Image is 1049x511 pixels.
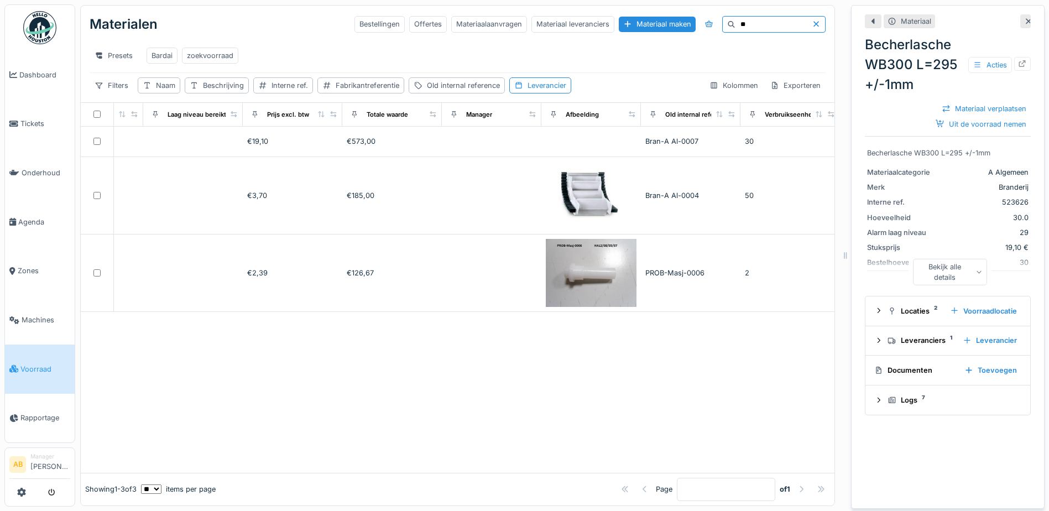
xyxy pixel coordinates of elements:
[958,333,1021,348] div: Leverancier
[247,268,338,278] div: €2,39
[5,197,75,247] a: Agenda
[5,394,75,443] a: Rapportage
[90,10,158,39] div: Materialen
[168,110,229,119] div: Laag niveau bereikt?
[5,295,75,345] a: Machines
[20,364,70,374] span: Voorraad
[954,242,1029,253] div: 19,10 €
[745,268,836,278] div: 2
[937,101,1031,116] div: Materiaal verplaatsen
[141,484,216,494] div: items per page
[745,136,836,147] div: 30
[704,77,763,93] div: Kolommen
[22,168,70,178] span: Onderhoud
[946,304,1021,319] div: Voorraadlocatie
[152,50,173,61] div: Bardai
[954,212,1029,223] div: 30.0
[765,110,818,119] div: Verbruikseenheid
[901,16,931,27] div: Materiaal
[9,456,26,473] li: AB
[5,50,75,100] a: Dashboard
[867,212,950,223] div: Hoeveelheid
[354,16,405,32] div: Bestellingen
[954,197,1029,207] div: 523626
[90,77,133,93] div: Filters
[874,365,956,376] div: Documenten
[913,258,987,285] div: Bekijk alle details
[30,452,70,476] li: [PERSON_NAME]
[272,80,308,91] div: Interne ref.
[870,360,1026,380] summary: DocumentenToevoegen
[867,242,950,253] div: Stuksprijs
[23,11,56,44] img: Badge_color-CXgf-gQk.svg
[867,182,950,192] div: Merk
[347,268,437,278] div: €126,67
[960,363,1021,378] div: Toevoegen
[645,190,736,201] div: Bran-A Al-0004
[745,190,836,201] div: 50
[954,182,1029,192] div: Branderij
[451,16,527,32] div: Materiaalaanvragen
[203,80,244,91] div: Beschrijving
[645,268,736,278] div: PROB-Masj-0006
[931,117,1031,132] div: Uit de voorraad nemen
[888,395,1017,405] div: Logs
[156,80,175,91] div: Naam
[865,35,1031,95] div: Becherlasche WB300 L=295 +/-1mm
[22,315,70,325] span: Machines
[5,100,75,149] a: Tickets
[546,239,636,307] img: Kettingbus voor grote bekers bonentransport
[90,48,138,64] div: Presets
[888,335,954,346] div: Leveranciers
[5,148,75,197] a: Onderhoud
[867,197,950,207] div: Interne ref.
[870,390,1026,410] summary: Logs7
[656,484,672,494] div: Page
[347,136,437,147] div: €573,00
[531,16,614,32] div: Materiaal leveranciers
[546,161,636,230] img: Kettenbuchse WB300 diam. 20/17/13,9/13,5/9,5x57
[954,167,1029,178] div: A Algemeen
[20,413,70,423] span: Rapportage
[968,57,1012,73] div: Acties
[528,80,566,91] div: Leverancier
[665,110,732,119] div: Old internal reference
[85,484,137,494] div: Showing 1 - 3 of 3
[20,118,70,129] span: Tickets
[888,306,941,316] div: Locaties
[867,227,950,238] div: Alarm laag niveau
[347,190,437,201] div: €185,00
[867,148,1029,158] div: Becherlasche WB300 L=295 +/-1mm
[19,70,70,80] span: Dashboard
[9,452,70,479] a: AB Manager[PERSON_NAME]
[187,50,233,61] div: zoekvoorraad
[367,110,408,119] div: Totale waarde
[466,110,492,119] div: Manager
[5,345,75,394] a: Voorraad
[18,217,70,227] span: Agenda
[780,484,790,494] strong: of 1
[409,16,447,32] div: Offertes
[336,80,399,91] div: Fabrikantreferentie
[566,110,599,119] div: Afbeelding
[247,190,338,201] div: €3,70
[5,247,75,296] a: Zones
[870,331,1026,351] summary: Leveranciers1Leverancier
[645,136,736,147] div: Bran-A Al-0007
[427,80,500,91] div: Old internal reference
[870,301,1026,321] summary: Locaties2Voorraadlocatie
[267,110,309,119] div: Prijs excl. btw
[619,17,696,32] div: Materiaal maken
[247,136,338,147] div: €19,10
[867,167,950,178] div: Materiaalcategorie
[954,227,1029,238] div: 29
[765,77,826,93] div: Exporteren
[18,265,70,276] span: Zones
[30,452,70,461] div: Manager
